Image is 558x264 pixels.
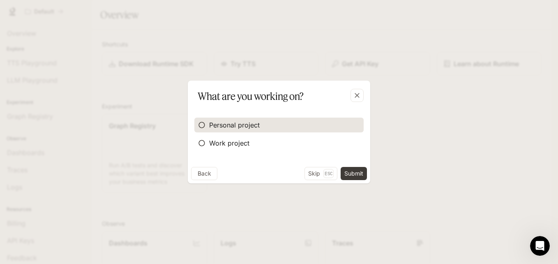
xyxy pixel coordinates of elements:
[341,167,367,180] button: Submit
[530,236,550,256] iframe: Intercom live chat
[304,167,337,180] button: SkipEsc
[209,120,260,130] span: Personal project
[191,167,217,180] button: Back
[323,169,334,178] p: Esc
[198,89,304,104] p: What are you working on?
[209,138,249,148] span: Work project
